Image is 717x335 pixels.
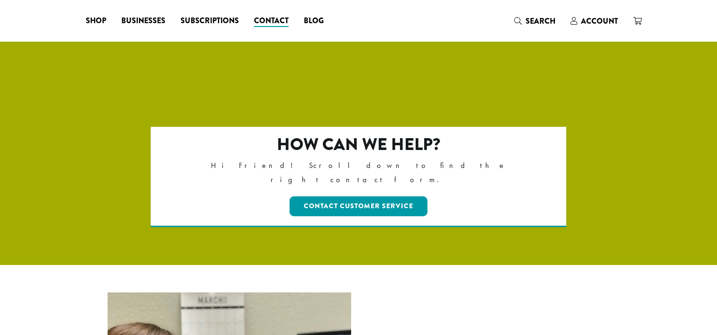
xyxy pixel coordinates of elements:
span: Contact [254,15,289,27]
span: Subscriptions [181,15,239,27]
p: Hi Friend! Scroll down to find the right contact form. [191,159,526,187]
a: Contact Customer Service [290,196,427,216]
span: Blog [304,15,324,27]
a: Search [507,13,563,29]
span: Businesses [121,15,165,27]
span: Search [526,16,555,26]
h2: How can we help? [191,134,526,155]
a: Shop [78,13,114,28]
span: Account [581,16,618,26]
span: Shop [86,15,106,27]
